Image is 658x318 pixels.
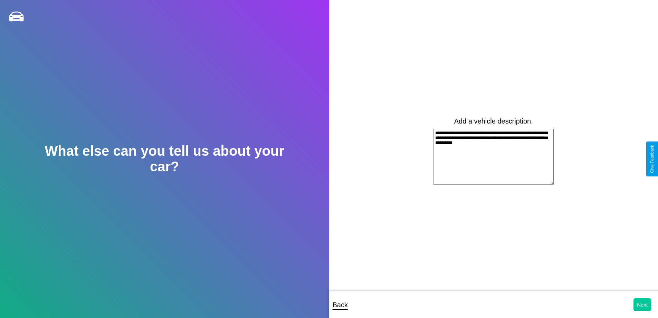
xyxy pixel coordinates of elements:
[33,143,296,174] h2: What else can you tell us about your car?
[650,145,655,173] div: Give Feedback
[454,117,533,125] label: Add a vehicle description.
[333,299,348,311] p: Back
[633,298,651,311] button: Next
